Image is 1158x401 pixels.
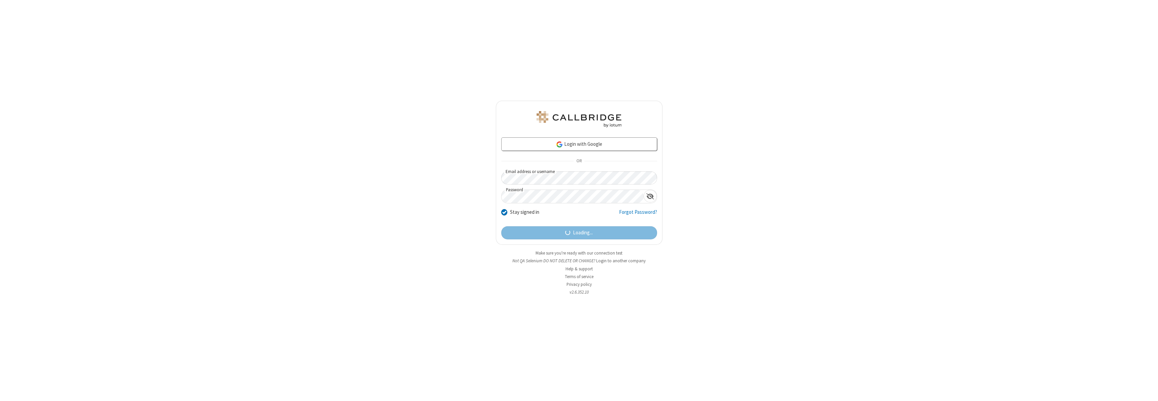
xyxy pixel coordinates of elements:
[619,208,657,221] a: Forgot Password?
[567,281,592,287] a: Privacy policy
[502,190,644,203] input: Password
[556,141,563,148] img: google-icon.png
[496,289,662,295] li: v2.6.352.10
[573,229,593,237] span: Loading...
[535,111,623,127] img: QA Selenium DO NOT DELETE OR CHANGE
[644,190,657,202] div: Show password
[536,250,622,256] a: Make sure you're ready with our connection test
[1141,383,1153,396] iframe: Chat
[510,208,539,216] label: Stay signed in
[501,171,657,185] input: Email address or username
[501,137,657,151] a: Login with Google
[596,258,646,264] button: Login to another company
[565,274,593,279] a: Terms of service
[574,157,584,166] span: OR
[566,266,593,272] a: Help & support
[501,226,657,240] button: Loading...
[496,258,662,264] li: Not QA Selenium DO NOT DELETE OR CHANGE?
